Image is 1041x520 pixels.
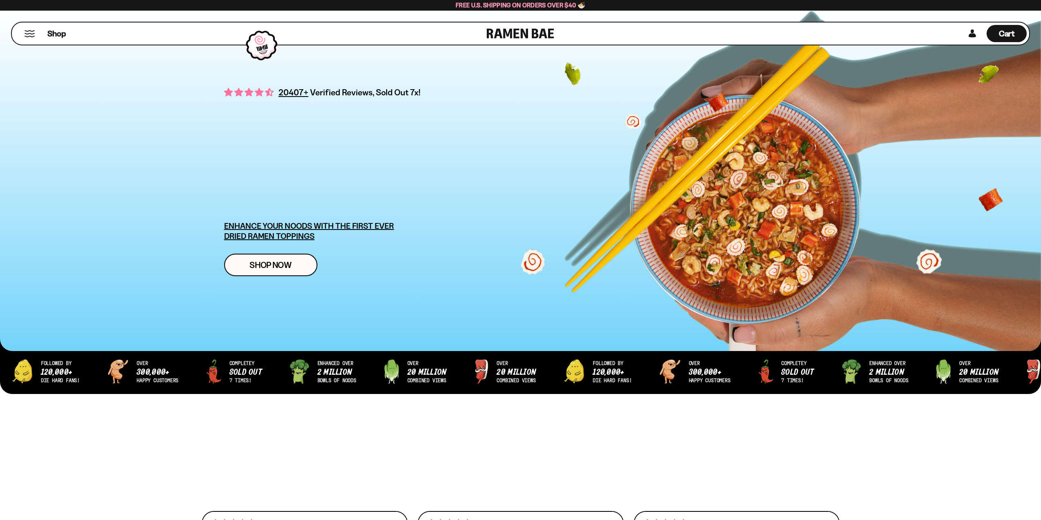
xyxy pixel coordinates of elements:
[224,254,317,276] a: Shop Now
[987,23,1027,45] div: Cart
[456,1,585,9] span: Free U.S. Shipping on Orders over $40 🍜
[999,29,1015,38] span: Cart
[250,261,292,269] span: Shop Now
[24,30,35,37] button: Mobile Menu Trigger
[310,87,421,97] span: Verified Reviews, Sold Out 7x!
[279,86,308,99] span: 20407+
[47,28,66,39] span: Shop
[47,25,66,42] a: Shop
